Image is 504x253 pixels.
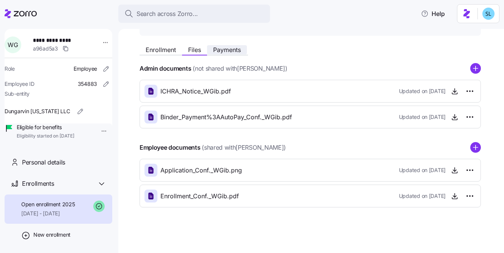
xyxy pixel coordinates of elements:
span: W G [8,42,18,48]
span: Updated on [DATE] [399,87,446,95]
img: 7c620d928e46699fcfb78cede4daf1d1 [482,8,495,20]
span: (not shared with [PERSON_NAME] ) [193,64,287,73]
h4: Admin documents [140,64,191,73]
span: Enrollments [22,179,54,188]
span: Help [421,9,445,18]
button: Help [415,6,451,21]
span: Updated on [DATE] [399,166,446,174]
button: Search across Zorro... [118,5,270,23]
span: Updated on [DATE] [399,113,446,121]
span: New enrollment [33,231,71,239]
span: [DATE] - [DATE] [21,210,75,217]
span: Eligible for benefits [17,123,74,131]
h4: Employee documents [140,143,200,152]
svg: add icon [470,63,481,74]
span: Personal details [22,158,65,167]
span: Eligibility started on [DATE] [17,133,74,139]
span: Search across Zorro... [137,9,198,19]
span: Employee ID [5,80,35,88]
span: Payments [213,47,241,53]
span: 354883 [78,80,97,88]
span: Sub-entity [5,90,30,98]
span: Dungarvin [US_STATE] LLC [5,108,70,115]
span: (shared with [PERSON_NAME] ) [202,143,286,152]
span: Open enrollment 2025 [21,201,75,208]
span: Enrollment [146,47,176,53]
span: Employee [74,65,97,73]
span: Enrollment_Conf._WGib.pdf [160,191,239,201]
span: a96ad5a3 [33,45,58,52]
span: ICHRA_Notice_WGib.pdf [160,87,231,96]
svg: add icon [470,142,481,153]
span: Role [5,65,15,73]
span: Application_Conf._WGib.png [160,166,242,175]
span: Updated on [DATE] [399,192,446,200]
span: Files [188,47,201,53]
span: Binder_Payment%3AAutoPay_Conf._WGib.pdf [160,112,292,122]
